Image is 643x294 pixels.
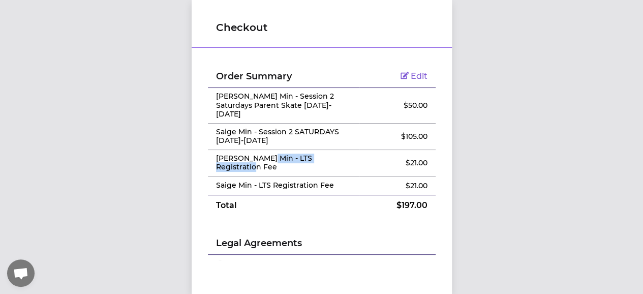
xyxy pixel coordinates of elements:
h2: Order Summary [216,69,352,83]
p: $ 21.00 [368,158,427,168]
td: Total [208,195,360,216]
p: $ 50.00 [368,100,427,110]
span: Edit [411,71,427,81]
h1: Checkout [216,20,427,35]
h2: Legal Agreements [216,236,427,254]
p: $ 105.00 [368,131,427,141]
p: Saige Min - LTS Registration Fee [216,181,352,190]
span: I have read and agree to the [230,259,426,279]
p: Saige Min - Session 2 SATURDAYS [DATE]-[DATE] [216,128,352,145]
p: $ 21.00 [368,181,427,191]
div: 채팅 열기 [7,259,35,287]
p: $ 197.00 [368,199,427,212]
a: Edit [401,71,427,81]
p: [PERSON_NAME] Min - Session 2 Saturdays Parent Skate [DATE]-[DATE] [216,92,352,119]
p: [PERSON_NAME] Min - LTS Registration Fee [216,154,352,172]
